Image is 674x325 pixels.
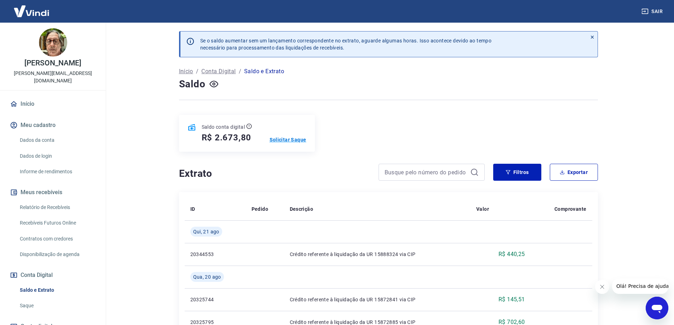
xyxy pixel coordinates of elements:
[190,205,195,213] p: ID
[4,5,59,11] span: Olá! Precisa de ajuda?
[499,295,525,304] p: R$ 145,51
[179,167,370,181] h4: Extrato
[646,297,668,319] iframe: Botão para abrir a janela de mensagens
[493,164,541,181] button: Filtros
[252,205,268,213] p: Pedido
[8,185,97,200] button: Meus recebíveis
[8,96,97,112] a: Início
[8,117,97,133] button: Meu cadastro
[8,267,97,283] button: Conta Digital
[612,278,668,294] iframe: Mensagem da empresa
[6,70,100,85] p: [PERSON_NAME][EMAIL_ADDRESS][DOMAIN_NAME]
[244,67,284,76] p: Saldo e Extrato
[200,37,492,51] p: Se o saldo aumentar sem um lançamento correspondente no extrato, aguarde algumas horas. Isso acon...
[17,216,97,230] a: Recebíveis Futuros Online
[39,28,67,57] img: 4333f548-8119-41c7-b0db-7724d53141bc.jpeg
[17,133,97,147] a: Dados da conta
[290,205,313,213] p: Descrição
[202,132,252,143] h5: R$ 2.673,80
[499,250,525,259] p: R$ 440,25
[196,67,198,76] p: /
[290,296,465,303] p: Crédito referente à liquidação da UR 15872841 via CIP
[385,167,467,178] input: Busque pelo número do pedido
[8,0,54,22] img: Vindi
[17,283,97,297] a: Saldo e Extrato
[17,298,97,313] a: Saque
[17,232,97,246] a: Contratos com credores
[17,247,97,262] a: Disponibilização de agenda
[550,164,598,181] button: Exportar
[476,205,489,213] p: Valor
[24,59,81,67] p: [PERSON_NAME]
[595,280,609,294] iframe: Fechar mensagem
[179,77,206,91] h4: Saldo
[190,251,240,258] p: 20344553
[201,67,236,76] a: Conta Digital
[554,205,586,213] p: Comprovante
[270,136,306,143] a: Solicitar Saque
[290,251,465,258] p: Crédito referente à liquidação da UR 15888324 via CIP
[193,228,219,235] span: Qui, 21 ago
[239,67,241,76] p: /
[17,164,97,179] a: Informe de rendimentos
[202,123,245,130] p: Saldo conta digital
[179,67,193,76] a: Início
[193,273,221,280] span: Qua, 20 ago
[640,5,666,18] button: Sair
[17,200,97,215] a: Relatório de Recebíveis
[190,296,240,303] p: 20325744
[17,149,97,163] a: Dados de login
